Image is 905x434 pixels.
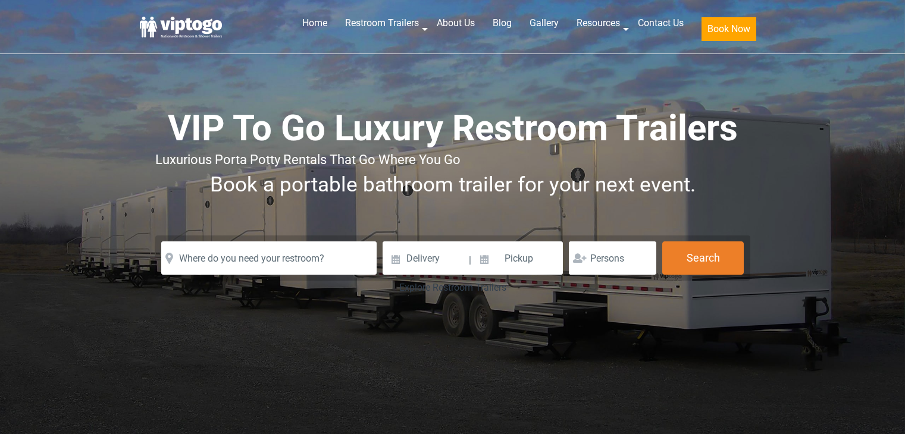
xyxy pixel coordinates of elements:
span: | [469,241,471,279]
span: Luxurious Porta Potty Rentals That Go Where You Go [155,152,461,167]
input: Delivery [383,241,468,275]
input: Pickup [473,241,563,275]
a: Restroom Trailers [336,10,428,36]
a: Book Now [693,10,765,48]
span: VIP To Go Luxury Restroom Trailers [168,107,738,149]
span: Book a portable bathroom trailer for your next event. [210,172,696,197]
a: Gallery [521,10,568,36]
a: Home [293,10,336,36]
input: Persons [569,241,656,275]
a: Resources [568,10,629,36]
a: Blog [484,10,521,36]
a: Contact Us [629,10,693,36]
a: About Us [428,10,484,36]
button: Book Now [702,17,756,41]
input: Where do you need your restroom? [161,241,377,275]
button: Search [662,241,744,275]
